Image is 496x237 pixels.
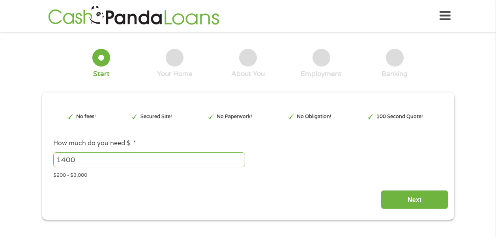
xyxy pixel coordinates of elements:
[53,139,136,148] label: How much do you need $
[382,70,408,78] div: Banking
[53,169,442,180] div: $200 - $3,000
[297,113,331,120] p: No Obligation!
[157,70,193,78] div: Your Home
[140,113,172,120] p: Secured Site!
[217,113,252,120] p: No Paperwork!
[376,113,423,120] p: 100 Second Quote!
[301,70,342,78] div: Employment
[46,5,222,27] img: GetLoanNow Logo
[76,113,96,120] p: No fees!
[381,190,448,209] input: Next
[231,70,265,78] div: About You
[93,70,110,78] div: Start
